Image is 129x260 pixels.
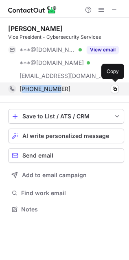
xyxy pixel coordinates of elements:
span: Notes [21,206,121,213]
div: [PERSON_NAME] [8,24,63,33]
img: ContactOut v5.3.10 [8,5,57,15]
span: Send email [22,152,53,159]
span: ***@[DOMAIN_NAME] [20,59,84,67]
span: Add to email campaign [22,172,87,178]
button: AI write personalized message [8,129,124,143]
button: Find work email [8,187,124,199]
span: AI write personalized message [22,133,109,139]
button: Add to email campaign [8,168,124,182]
button: save-profile-one-click [8,109,124,124]
span: ***@[DOMAIN_NAME] [20,46,76,53]
span: [PHONE_NUMBER] [20,85,70,93]
span: Find work email [21,189,121,197]
span: [EMAIL_ADDRESS][DOMAIN_NAME] [20,72,104,80]
button: Reveal Button [87,46,119,54]
button: Notes [8,204,124,215]
button: Send email [8,148,124,163]
div: Vice President - Cybersecurity Services [8,33,124,41]
div: Save to List / ATS / CRM [22,113,110,120]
